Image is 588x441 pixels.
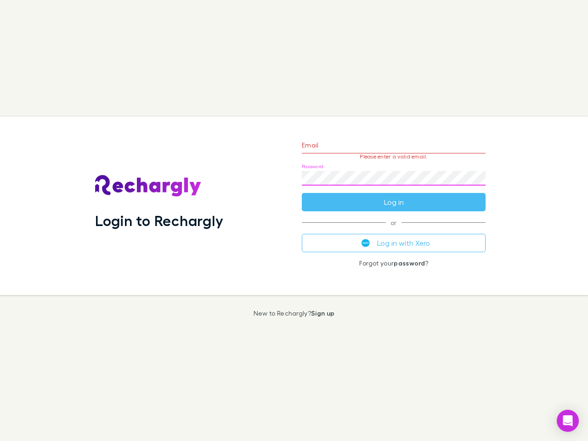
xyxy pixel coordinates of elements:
[302,163,323,170] label: Password
[302,234,486,252] button: Log in with Xero
[95,212,223,229] h1: Login to Rechargly
[557,410,579,432] div: Open Intercom Messenger
[311,309,334,317] a: Sign up
[95,175,202,197] img: Rechargly's Logo
[302,153,486,160] p: Please enter a valid email.
[302,222,486,223] span: or
[394,259,425,267] a: password
[254,310,335,317] p: New to Rechargly?
[362,239,370,247] img: Xero's logo
[302,193,486,211] button: Log in
[302,260,486,267] p: Forgot your ?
